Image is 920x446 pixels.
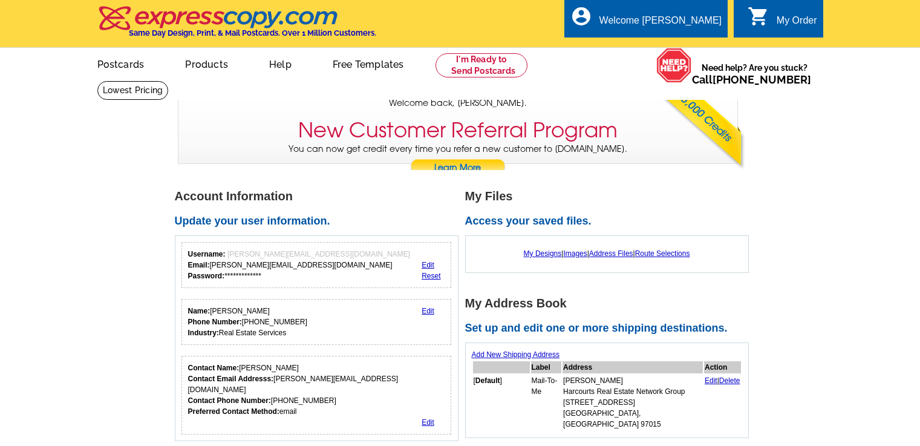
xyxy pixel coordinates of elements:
[719,376,740,385] a: Delete
[465,297,755,310] h1: My Address Book
[748,5,769,27] i: shopping_cart
[410,159,506,177] a: Learn More
[704,361,741,373] th: Action
[465,215,755,228] h2: Access your saved files.
[692,62,817,86] span: Need help? Are you stuck?
[563,249,587,258] a: Images
[692,73,811,86] span: Call
[422,418,434,427] a: Edit
[188,250,226,258] strong: Username:
[188,306,307,338] div: [PERSON_NAME] [PHONE_NUMBER] Real Estate Services
[188,329,219,337] strong: Industry:
[188,396,271,405] strong: Contact Phone Number:
[129,28,376,38] h4: Same Day Design, Print, & Mail Postcards. Over 1 Million Customers.
[531,375,562,430] td: Mail-To-Me
[227,250,410,258] span: [PERSON_NAME][EMAIL_ADDRESS][DOMAIN_NAME]
[705,376,717,385] a: Edit
[563,375,703,430] td: [PERSON_NAME] Harcourts Real Estate Network Group [STREET_ADDRESS] [GEOGRAPHIC_DATA], [GEOGRAPHIC...
[188,261,210,269] strong: Email:
[563,361,703,373] th: Address
[188,375,274,383] strong: Contact Email Addresss:
[472,242,742,265] div: | | |
[777,15,817,32] div: My Order
[188,362,445,417] div: [PERSON_NAME] [PERSON_NAME][EMAIL_ADDRESS][DOMAIN_NAME] [PHONE_NUMBER] email
[181,356,452,435] div: Who should we contact regarding order issues?
[524,249,562,258] a: My Designs
[570,5,592,27] i: account_circle
[422,307,434,315] a: Edit
[531,361,562,373] th: Label
[250,49,311,77] a: Help
[713,73,811,86] a: [PHONE_NUMBER]
[181,242,452,288] div: Your login information.
[188,272,225,280] strong: Password:
[635,249,690,258] a: Route Selections
[188,407,279,416] strong: Preferred Contact Method:
[589,249,633,258] a: Address Files
[656,48,692,83] img: help
[178,143,737,177] p: You can now get credit every time you refer a new customer to [DOMAIN_NAME].
[475,376,500,385] b: Default
[473,375,530,430] td: [ ]
[313,49,423,77] a: Free Templates
[465,190,755,203] h1: My Files
[78,49,164,77] a: Postcards
[465,322,755,335] h2: Set up and edit one or more shipping destinations.
[188,364,240,372] strong: Contact Name:
[704,375,741,430] td: |
[97,15,376,38] a: Same Day Design, Print, & Mail Postcards. Over 1 Million Customers.
[298,118,618,143] h3: New Customer Referral Program
[175,190,465,203] h1: Account Information
[188,307,210,315] strong: Name:
[422,261,434,269] a: Edit
[422,272,440,280] a: Reset
[166,49,247,77] a: Products
[181,299,452,345] div: Your personal details.
[599,15,722,32] div: Welcome [PERSON_NAME]
[175,215,465,228] h2: Update your user information.
[472,350,560,359] a: Add New Shipping Address
[748,13,817,28] a: shopping_cart My Order
[389,97,527,110] span: Welcome back, [PERSON_NAME].
[188,318,242,326] strong: Phone Number:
